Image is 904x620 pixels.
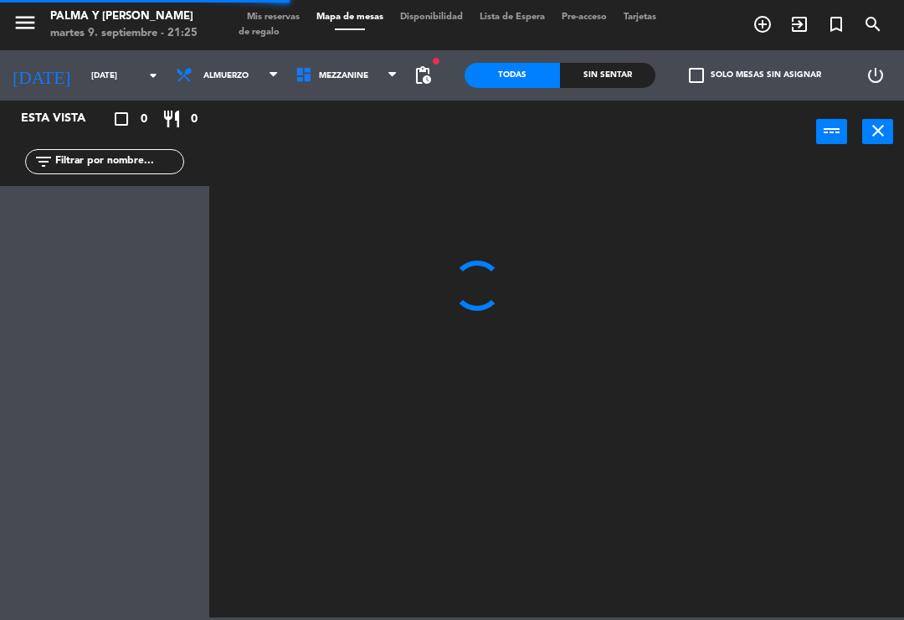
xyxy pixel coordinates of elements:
[33,152,54,172] i: filter_list
[689,68,821,83] label: Solo mesas sin asignar
[865,65,886,85] i: power_settings_new
[822,121,842,141] i: power_input
[855,10,891,39] span: BUSCAR
[308,13,392,22] span: Mapa de mesas
[752,14,773,34] i: add_circle_outline
[50,25,198,42] div: martes 9. septiembre - 21:25
[141,110,147,129] span: 0
[13,10,38,41] button: menu
[689,68,704,83] span: check_box_outline_blank
[13,10,38,35] i: menu
[431,56,441,66] span: fiber_manual_record
[863,14,883,34] i: search
[413,65,433,85] span: pending_actions
[862,119,893,144] button: close
[868,121,888,141] i: close
[789,14,809,34] i: exit_to_app
[781,10,818,39] span: WALK IN
[111,109,131,129] i: crop_square
[191,110,198,129] span: 0
[392,13,471,22] span: Disponibilidad
[818,10,855,39] span: Reserva especial
[553,13,615,22] span: Pre-acceso
[54,152,183,171] input: Filtrar por nombre...
[203,71,249,80] span: Almuerzo
[560,63,655,88] div: Sin sentar
[816,119,847,144] button: power_input
[744,10,781,39] span: RESERVAR MESA
[826,14,846,34] i: turned_in_not
[50,8,198,25] div: Palma y [PERSON_NAME]
[471,13,553,22] span: Lista de Espera
[162,109,182,129] i: restaurant
[8,109,121,129] div: Esta vista
[465,63,560,88] div: Todas
[319,71,368,80] span: Mezzanine
[239,13,308,22] span: Mis reservas
[143,65,163,85] i: arrow_drop_down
